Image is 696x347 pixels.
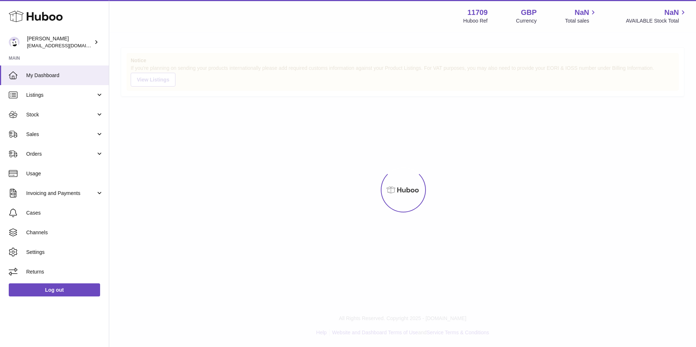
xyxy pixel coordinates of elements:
[516,17,537,24] div: Currency
[26,131,96,138] span: Sales
[26,249,103,256] span: Settings
[26,170,103,177] span: Usage
[26,210,103,216] span: Cases
[26,151,96,157] span: Orders
[9,283,100,296] a: Log out
[9,37,20,48] img: internalAdmin-11709@internal.huboo.com
[26,229,103,236] span: Channels
[27,43,107,48] span: [EMAIL_ADDRESS][DOMAIN_NAME]
[574,8,589,17] span: NaN
[521,8,537,17] strong: GBP
[664,8,679,17] span: NaN
[27,35,92,49] div: [PERSON_NAME]
[626,17,687,24] span: AVAILABLE Stock Total
[26,72,103,79] span: My Dashboard
[26,268,103,275] span: Returns
[565,17,597,24] span: Total sales
[26,190,96,197] span: Invoicing and Payments
[467,8,488,17] strong: 11709
[565,8,597,24] a: NaN Total sales
[463,17,488,24] div: Huboo Ref
[626,8,687,24] a: NaN AVAILABLE Stock Total
[26,111,96,118] span: Stock
[26,92,96,99] span: Listings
